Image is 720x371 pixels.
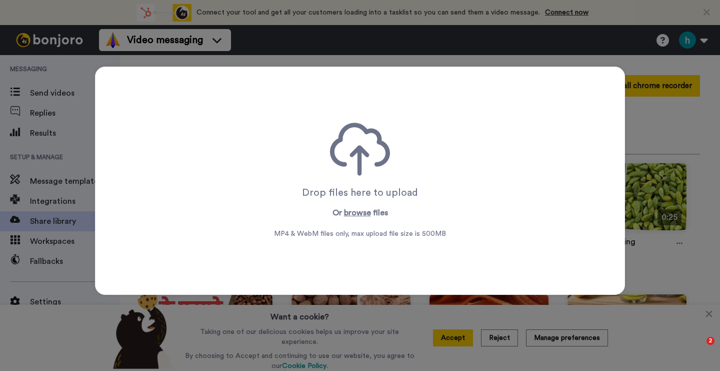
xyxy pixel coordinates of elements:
p: Or files [332,207,388,219]
iframe: Intercom live chat [686,337,710,361]
span: MP4 & WebM files only, max upload file size is 500 MB [274,229,446,239]
div: Drop files here to upload [302,186,418,200]
span: 2 [706,337,714,345]
button: browse [344,207,371,219]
